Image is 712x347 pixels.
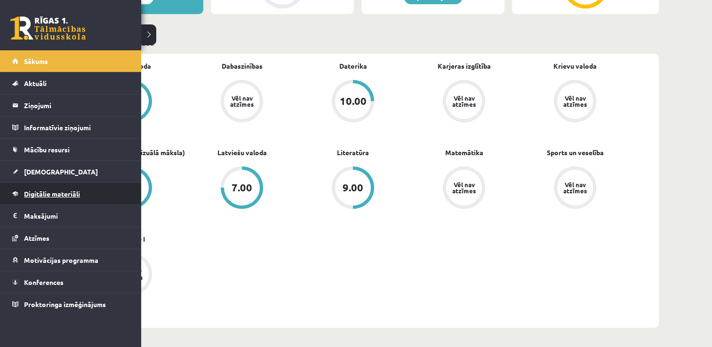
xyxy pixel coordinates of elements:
[408,80,520,124] a: Vēl nav atzīmes
[24,145,70,154] span: Mācību resursi
[12,293,129,315] a: Proktoringa izmēģinājums
[12,205,129,227] a: Maksājumi
[186,80,297,124] a: Vēl nav atzīmes
[12,117,129,138] a: Informatīvie ziņojumi
[24,79,47,87] span: Aktuāli
[232,182,252,193] div: 7.00
[451,95,477,107] div: Vēl nav atzīmes
[12,139,129,160] a: Mācību resursi
[297,166,408,211] a: 9.00
[12,249,129,271] a: Motivācijas programma
[553,61,597,71] a: Krievu valoda
[24,117,129,138] legend: Informatīvie ziņojumi
[297,80,408,124] a: 10.00
[12,95,129,116] a: Ziņojumi
[24,256,98,264] span: Motivācijas programma
[186,166,297,211] a: 7.00
[24,167,98,176] span: [DEMOGRAPHIC_DATA]
[337,148,369,158] a: Literatūra
[408,166,520,211] a: Vēl nav atzīmes
[60,36,655,48] p: Mācību plāns 10.b2 klase
[12,50,129,72] a: Sākums
[520,80,631,124] a: Vēl nav atzīmes
[340,96,367,106] div: 10.00
[343,182,363,193] div: 9.00
[24,278,64,286] span: Konferences
[451,181,477,194] div: Vēl nav atzīmes
[445,148,483,158] a: Matemātika
[24,57,48,65] span: Sākums
[438,61,491,71] a: Karjeras izglītība
[12,161,129,182] a: [DEMOGRAPHIC_DATA]
[12,227,129,249] a: Atzīmes
[24,189,80,198] span: Digitālie materiāli
[562,95,588,107] div: Vēl nav atzīmes
[24,300,106,308] span: Proktoringa izmēģinājums
[520,166,631,211] a: Vēl nav atzīmes
[217,148,267,158] a: Latviešu valoda
[24,234,49,242] span: Atzīmes
[12,183,129,205] a: Digitālie materiāli
[12,271,129,293] a: Konferences
[222,61,263,71] a: Dabaszinības
[562,181,588,194] div: Vēl nav atzīmes
[10,16,86,40] a: Rīgas 1. Tālmācības vidusskola
[24,95,129,116] legend: Ziņojumi
[547,148,604,158] a: Sports un veselība
[24,205,129,227] legend: Maksājumi
[12,72,129,94] a: Aktuāli
[339,61,367,71] a: Datorika
[229,95,255,107] div: Vēl nav atzīmes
